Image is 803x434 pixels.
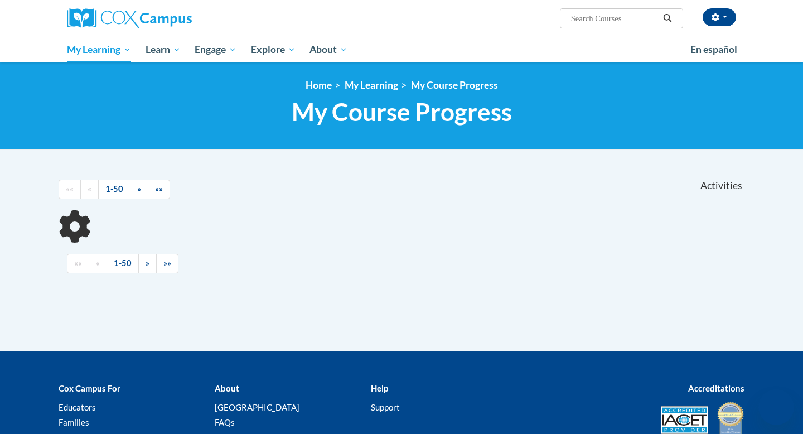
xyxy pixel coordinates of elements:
a: Begining [59,180,81,199]
img: Cox Campus [67,8,192,28]
a: Learn [138,37,188,62]
a: Previous [89,254,107,273]
a: 1-50 [98,180,130,199]
a: End [156,254,178,273]
a: En español [683,38,744,61]
span: « [88,184,91,194]
a: My Learning [60,37,138,62]
a: 1-50 [107,254,139,273]
iframe: Button to launch messaging window [758,389,794,425]
a: About [303,37,355,62]
span: »» [155,184,163,194]
span: »» [163,258,171,268]
a: Educators [59,402,96,412]
a: FAQs [215,417,235,427]
a: My Learning [345,79,398,91]
span: About [309,43,347,56]
a: Next [138,254,157,273]
input: Search Courses [570,12,659,25]
span: My Course Progress [292,97,512,127]
b: Help [371,383,388,393]
a: Families [59,417,89,427]
a: [GEOGRAPHIC_DATA] [215,402,299,412]
img: Accredited IACET® Provider [661,406,708,434]
a: Begining [67,254,89,273]
span: Engage [195,43,236,56]
a: Previous [80,180,99,199]
a: Cox Campus [67,8,279,28]
a: End [148,180,170,199]
a: My Course Progress [411,79,498,91]
a: Support [371,402,400,412]
a: Engage [187,37,244,62]
a: Next [130,180,148,199]
span: « [96,258,100,268]
b: Accreditations [688,383,744,393]
a: Explore [244,37,303,62]
span: » [137,184,141,194]
span: En español [690,44,737,55]
button: Account Settings [703,8,736,26]
span: Activities [700,180,742,192]
span: «« [74,258,82,268]
span: » [146,258,149,268]
a: Home [306,79,332,91]
span: «« [66,184,74,194]
b: Cox Campus For [59,383,120,393]
span: Explore [251,43,296,56]
button: Search [659,12,676,25]
span: Learn [146,43,181,56]
span: My Learning [67,43,131,56]
b: About [215,383,239,393]
div: Main menu [50,37,753,62]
